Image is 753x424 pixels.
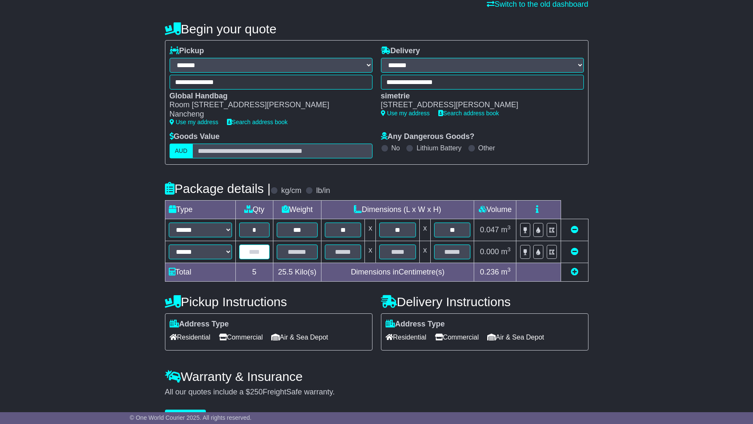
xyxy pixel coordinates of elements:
span: Residential [386,331,426,344]
sup: 3 [507,224,511,231]
label: Address Type [170,320,229,329]
td: x [365,241,376,263]
td: Dimensions in Centimetre(s) [321,263,474,281]
span: 0.047 [480,226,499,234]
label: Other [478,144,495,152]
div: Nancheng [170,110,364,119]
span: 0.000 [480,247,499,256]
span: Air & Sea Depot [271,331,328,344]
label: Pickup [170,46,204,56]
a: Add new item [571,268,578,276]
label: Goods Value [170,132,220,141]
td: x [419,241,430,263]
label: lb/in [316,186,330,196]
div: Room [STREET_ADDRESS][PERSON_NAME] [170,101,364,110]
sup: 3 [507,246,511,253]
a: Remove this item [571,226,578,234]
span: 250 [250,388,263,396]
label: AUD [170,144,193,158]
h4: Pickup Instructions [165,295,372,309]
label: Delivery [381,46,420,56]
td: Volume [474,200,516,219]
td: 5 [235,263,273,281]
a: Remove this item [571,247,578,256]
td: x [365,219,376,241]
td: x [419,219,430,241]
div: simetrie [381,92,575,101]
td: Type [165,200,235,219]
a: Use my address [381,110,430,117]
label: Address Type [386,320,445,329]
span: Air & Sea Depot [487,331,544,344]
a: Search address book [438,110,499,117]
h4: Begin your quote [165,22,588,36]
span: m [501,247,511,256]
div: Global Handbag [170,92,364,101]
h4: Warranty & Insurance [165,370,588,383]
span: 0.236 [480,268,499,276]
span: Residential [170,331,211,344]
span: m [501,268,511,276]
sup: 3 [507,266,511,273]
td: Dimensions (L x W x H) [321,200,474,219]
span: Commercial [435,331,479,344]
td: Weight [273,200,321,219]
span: Commercial [219,331,263,344]
td: Total [165,263,235,281]
td: Qty [235,200,273,219]
div: [STREET_ADDRESS][PERSON_NAME] [381,101,575,110]
label: Any Dangerous Goods? [381,132,475,141]
span: m [501,226,511,234]
label: kg/cm [281,186,301,196]
a: Search address book [227,119,288,125]
td: Kilo(s) [273,263,321,281]
span: © One World Courier 2025. All rights reserved. [130,414,252,421]
label: No [391,144,400,152]
a: Use my address [170,119,219,125]
span: 25.5 [278,268,293,276]
div: All our quotes include a $ FreightSafe warranty. [165,388,588,397]
h4: Delivery Instructions [381,295,588,309]
label: Lithium Battery [416,144,462,152]
h4: Package details | [165,182,271,196]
